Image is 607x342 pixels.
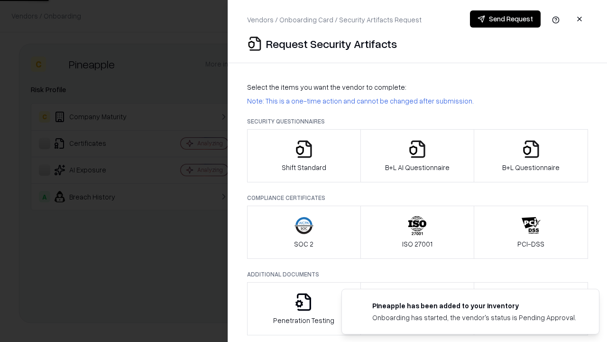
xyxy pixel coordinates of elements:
button: SOC 2 [247,206,361,259]
button: Send Request [470,10,541,28]
p: Security Questionnaires [247,117,588,125]
button: B+L Questionnaire [474,129,588,182]
p: Penetration Testing [273,315,334,325]
p: Vendors / Onboarding Card / Security Artifacts Request [247,15,422,25]
p: PCI-DSS [517,239,544,249]
p: Compliance Certificates [247,194,588,202]
button: Privacy Policy [360,282,475,335]
p: Note: This is a one-time action and cannot be changed after submission. [247,96,588,106]
p: ISO 27001 [402,239,432,249]
p: B+L AI Questionnaire [385,162,450,172]
p: SOC 2 [294,239,313,249]
div: Onboarding has started, the vendor's status is Pending Approval. [372,313,576,323]
img: pineappleenergy.com [353,301,365,312]
button: ISO 27001 [360,206,475,259]
button: Penetration Testing [247,282,361,335]
button: PCI-DSS [474,206,588,259]
button: Data Processing Agreement [474,282,588,335]
p: Additional Documents [247,270,588,278]
p: Select the items you want the vendor to complete: [247,82,588,92]
p: B+L Questionnaire [502,162,560,172]
p: Request Security Artifacts [266,36,397,51]
button: Shift Standard [247,129,361,182]
p: Shift Standard [282,162,326,172]
button: B+L AI Questionnaire [360,129,475,182]
div: Pineapple has been added to your inventory [372,301,576,311]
